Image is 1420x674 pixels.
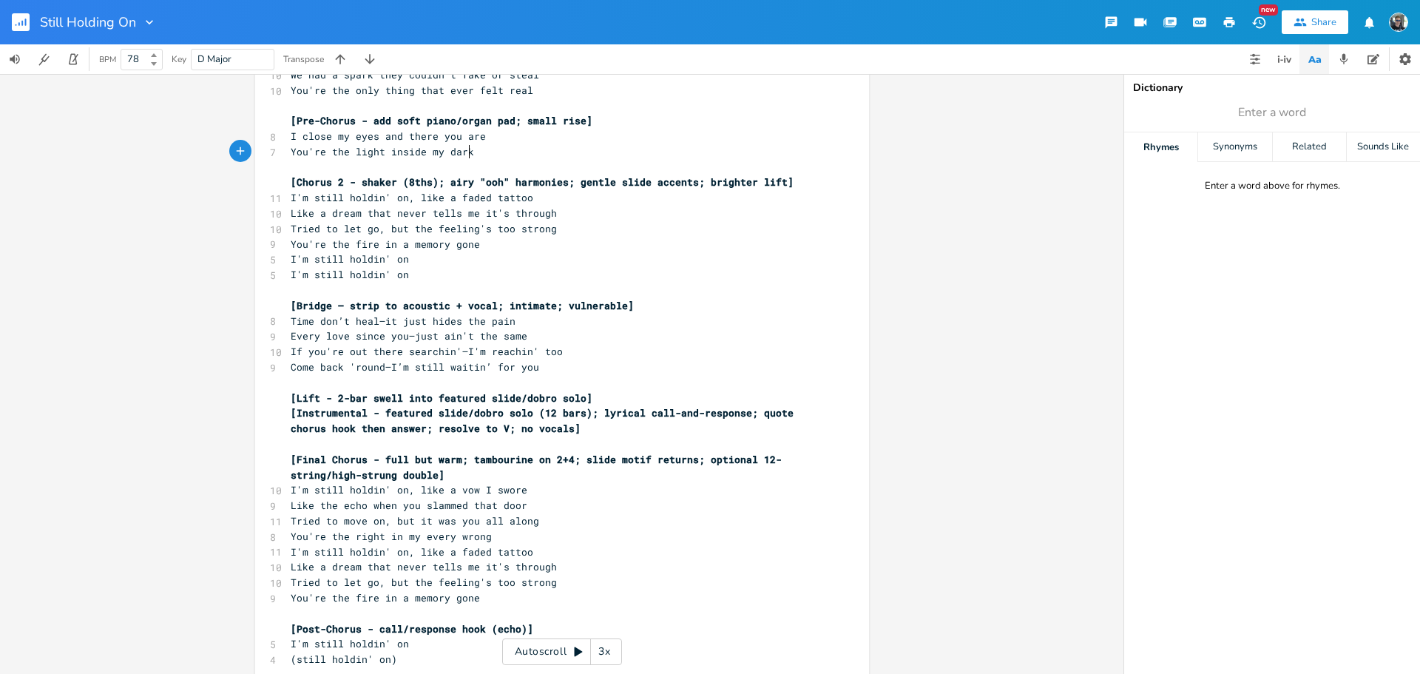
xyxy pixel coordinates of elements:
[172,55,186,64] div: Key
[291,206,557,220] span: Like a dream that never tells me it's through
[99,55,116,64] div: BPM
[291,576,557,589] span: Tried to let go, but the feeling's too strong
[291,622,533,636] span: [Post-Chorus - call/response hook (echo)]
[291,514,539,528] span: Tried to move on, but it was you all along
[1259,4,1278,16] div: New
[291,360,539,374] span: Come back 'round—I’m still waitin’ for you
[1205,180,1340,192] div: Enter a word above for rhymes.
[1124,132,1197,162] div: Rhymes
[1238,104,1306,121] span: Enter a word
[1244,9,1274,36] button: New
[197,53,231,66] span: D Major
[291,591,480,604] span: You're the fire in a memory gone
[291,68,539,81] span: We had a spark they couldn't fake or steal
[1347,132,1420,162] div: Sounds Like
[291,499,527,512] span: Like the echo when you slammed that door
[291,545,533,559] span: I'm still holdin' on, like a faded tattoo
[291,314,515,328] span: Time don’t heal—it just hides the pain
[1311,16,1336,29] div: Share
[1198,132,1271,162] div: Synonyms
[291,175,794,189] span: [Chorus 2 - shaker (8ths); airy "ooh" harmonies; gentle slide accents; brighter lift]
[291,145,474,158] span: You're the light inside my dark
[291,252,409,266] span: I'm still holdin' on
[291,129,486,143] span: I close my eyes and there you are
[291,560,557,573] span: Like a dream that never tells me it's through
[291,237,480,251] span: You're the fire in a memory gone
[291,268,409,281] span: I'm still holdin' on
[1282,10,1348,34] button: Share
[291,345,563,358] span: If you're out there searchin'—I'm reachin' too
[291,406,799,435] span: [Instrumental - featured slide/dobro solo (12 bars); lyrical call-and-response; quote chorus hook...
[291,530,492,543] span: You're the right in my every wrong
[1133,83,1411,93] div: Dictionary
[291,637,409,650] span: I'm still holdin' on
[1389,13,1408,32] img: taylor.leroy.warr
[291,299,634,312] span: [Bridge – strip to acoustic + vocal; intimate; vulnerable]
[291,84,533,97] span: You're the only thing that ever felt real
[291,191,533,204] span: I'm still holdin' on, like a faded tattoo
[40,16,136,29] span: Still Holding On
[591,638,618,665] div: 3x
[291,114,592,127] span: [Pre-Chorus - add soft piano/organ pad; small rise]
[291,329,527,343] span: Every love since you—just ain't the same
[283,55,324,64] div: Transpose
[291,653,397,666] span: (still holdin' on)
[502,638,622,665] div: Autoscroll
[1273,132,1346,162] div: Related
[291,453,782,482] span: [Final Chorus - full but warm; tambourine on 2+4; slide motif returns; optional 12-string/high-st...
[291,391,592,405] span: [Lift - 2-bar swell into featured slide/dobro solo]
[291,483,527,496] span: I'm still holdin' on, like a vow I swore
[291,222,557,235] span: Tried to let go, but the feeling's too strong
